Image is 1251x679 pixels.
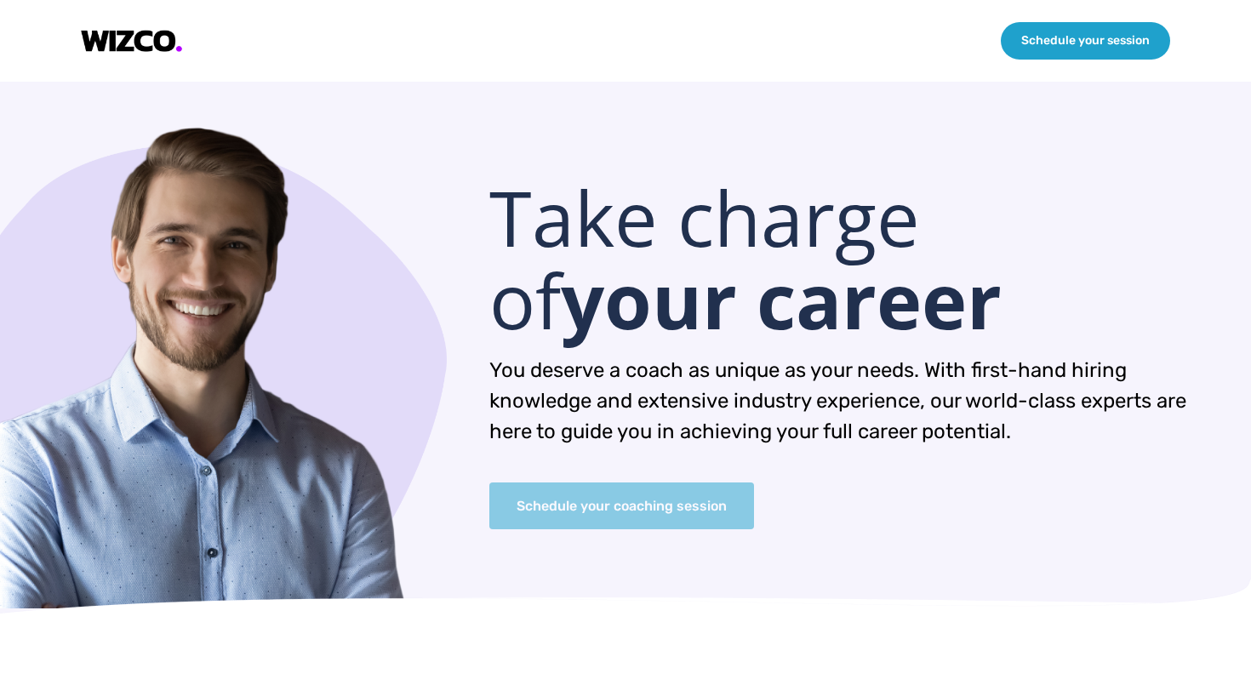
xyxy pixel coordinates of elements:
div: Take charge of [489,176,1061,341]
span: your career [561,248,1002,351]
div: Schedule your session [1001,22,1170,60]
button: Schedule your coaching session [489,482,754,529]
img: logo [81,30,183,53]
div: You deserve a coach as unique as your needs. With first-hand hiring knowledge and extensive indus... [489,355,1225,447]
